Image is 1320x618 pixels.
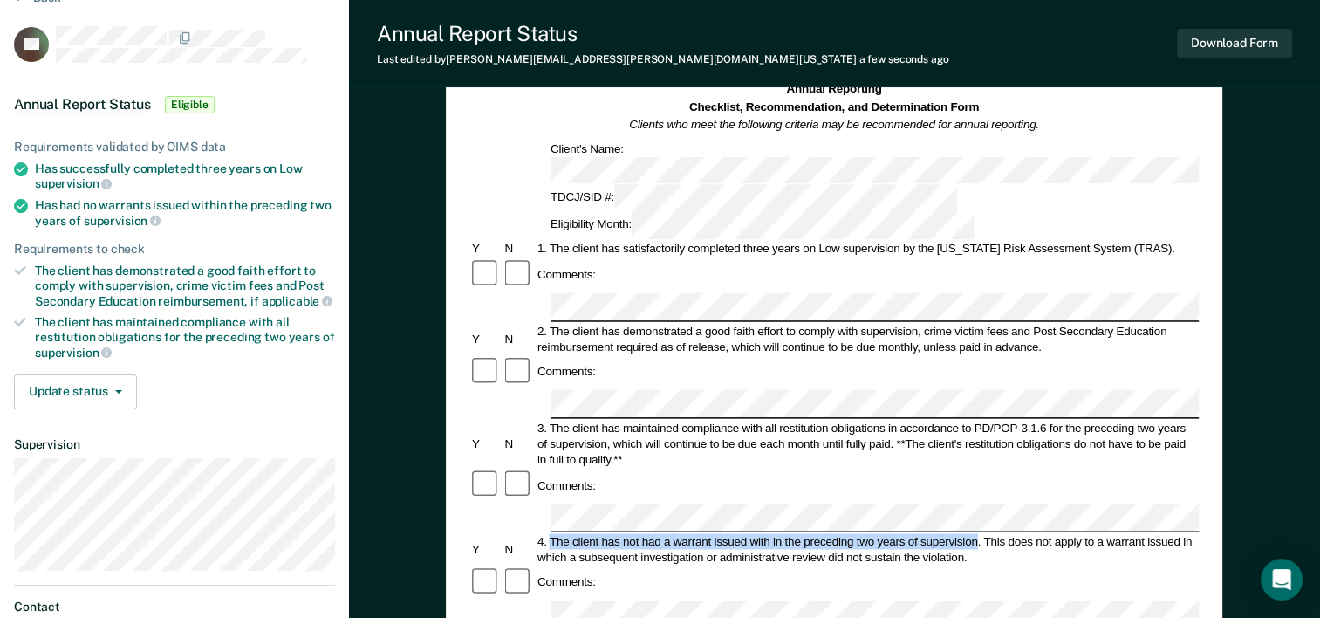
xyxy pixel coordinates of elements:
div: Y [469,331,502,347]
div: Comments: [535,574,598,590]
div: 2. The client has demonstrated a good faith effort to comply with supervision, crime victim fees ... [535,323,1199,354]
div: Y [469,436,502,451]
span: supervision [84,214,161,228]
div: The client has demonstrated a good faith effort to comply with supervision, crime victim fees and... [35,264,335,308]
div: Comments: [535,477,598,493]
div: 4. The client has not had a warrant issued with in the preceding two years of supervision. This d... [535,533,1199,565]
span: Annual Report Status [14,96,151,113]
div: Requirements validated by OIMS data [14,140,335,154]
em: Clients who meet the following criteria may be recommended for annual reporting. [630,118,1040,131]
div: Y [469,241,502,257]
button: Download Form [1177,29,1292,58]
div: Requirements to check [14,242,335,257]
div: N [503,241,535,257]
div: Comments: [535,364,598,380]
div: The client has maintained compliance with all restitution obligations for the preceding two years of [35,315,335,360]
div: Y [469,541,502,557]
div: 1. The client has satisfactorily completed three years on Low supervision by the [US_STATE] Risk ... [535,241,1199,257]
div: N [503,541,535,557]
span: supervision [35,176,112,190]
dt: Supervision [14,437,335,452]
span: Eligible [165,96,215,113]
span: supervision [35,346,112,360]
div: Comments: [535,267,598,283]
strong: Checklist, Recommendation, and Determination Form [689,100,979,113]
div: Eligibility Month: [548,212,977,239]
button: Update status [14,374,137,409]
div: Has had no warrants issued within the preceding two years of [35,198,335,228]
span: a few seconds ago [859,53,949,65]
div: Has successfully completed three years on Low [35,161,335,191]
span: applicable [262,294,332,308]
div: N [503,331,535,347]
dt: Contact [14,600,335,615]
div: Last edited by [PERSON_NAME][EMAIL_ADDRESS][PERSON_NAME][DOMAIN_NAME][US_STATE] [377,53,949,65]
div: N [503,436,535,451]
div: Annual Report Status [377,21,949,46]
div: TDCJ/SID #: [548,185,960,212]
strong: Annual Reporting [787,83,882,96]
div: 3. The client has maintained compliance with all restitution obligations in accordance to PD/POP-... [535,420,1199,467]
div: Open Intercom Messenger [1261,559,1303,601]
